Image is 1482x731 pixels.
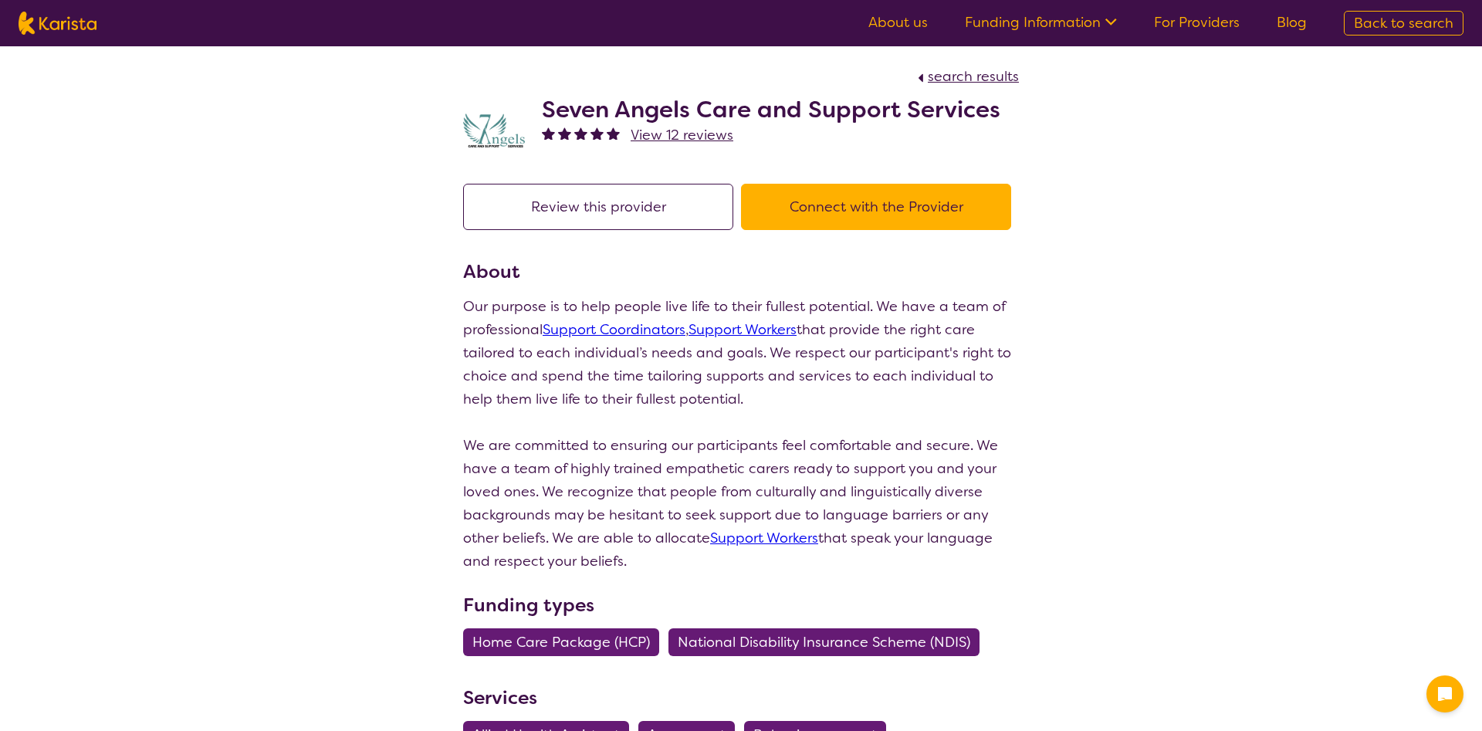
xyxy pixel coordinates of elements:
span: National Disability Insurance Scheme (NDIS) [678,628,970,656]
span: Back to search [1354,14,1453,32]
a: Home Care Package (HCP) [463,633,668,651]
h3: Services [463,684,1019,712]
a: Connect with the Provider [741,198,1019,216]
a: Back to search [1344,11,1463,36]
img: fullstar [590,127,604,140]
span: Home Care Package (HCP) [472,628,650,656]
a: Funding Information [965,13,1117,32]
a: National Disability Insurance Scheme (NDIS) [668,633,989,651]
img: Karista logo [19,12,96,35]
img: fullstar [558,127,571,140]
a: View 12 reviews [631,124,733,147]
a: Support Workers [689,320,797,339]
img: lugdbhoacugpbhbgex1l.png [463,113,525,148]
h3: About [463,258,1019,286]
h3: Funding types [463,591,1019,619]
a: search results [914,67,1019,86]
button: Connect with the Provider [741,184,1011,230]
a: Support Workers [710,529,818,547]
a: For Providers [1154,13,1240,32]
img: fullstar [607,127,620,140]
span: View 12 reviews [631,126,733,144]
img: fullstar [542,127,555,140]
img: fullstar [574,127,587,140]
span: search results [928,67,1019,86]
a: Support Coordinators [543,320,685,339]
button: Review this provider [463,184,733,230]
a: About us [868,13,928,32]
h2: Seven Angels Care and Support Services [542,96,1000,124]
p: Our purpose is to help people live life to their fullest potential. We have a team of professiona... [463,295,1019,411]
a: Blog [1277,13,1307,32]
p: We are committed to ensuring our participants feel comfortable and secure. We have a team of high... [463,434,1019,573]
a: Review this provider [463,198,741,216]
